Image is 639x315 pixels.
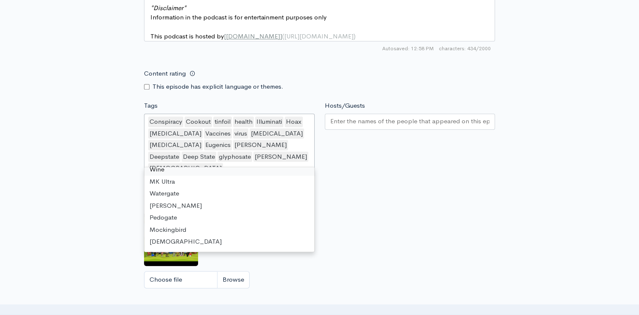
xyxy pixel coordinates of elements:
[233,128,248,139] div: virus
[153,4,183,12] span: Disclaimer
[253,152,308,162] div: [PERSON_NAME]
[233,140,288,150] div: [PERSON_NAME]
[353,32,356,40] span: )
[330,117,490,126] input: Enter the names of the people that appeared on this episode
[148,117,183,127] div: Conspiracy
[280,32,282,40] span: ]
[144,65,186,82] label: Content rating
[226,32,280,40] span: [DOMAIN_NAME]
[144,236,314,248] div: [DEMOGRAPHIC_DATA]
[144,163,314,176] div: Wine
[144,201,495,209] small: If no artwork is selected your default podcast artwork will be used
[148,140,203,150] div: [MEDICAL_DATA]
[150,13,326,21] span: Information in the podcast is for entertainment purposes only
[144,176,314,188] div: MK Ultra
[284,32,353,40] span: [URL][DOMAIN_NAME]
[148,163,223,174] div: [DEMOGRAPHIC_DATA]
[150,32,356,40] span: This podcast is hosted by
[204,128,232,139] div: Vaccines
[144,187,314,200] div: Watergate
[144,200,314,212] div: [PERSON_NAME]
[185,117,212,127] div: Cookout
[144,101,158,111] label: Tags
[152,82,283,92] label: This episode has explicit language or themes.
[382,45,434,52] span: Autosaved: 12:58 PM
[148,152,180,162] div: Deepstate
[144,224,314,236] div: Mockingbird
[218,152,252,162] div: glyphosate
[250,128,304,139] div: [MEDICAL_DATA]
[233,117,254,127] div: health
[255,117,283,127] div: Illuminati
[213,117,232,127] div: tinfoil
[144,248,314,260] div: Stalin
[148,128,203,139] div: [MEDICAL_DATA]
[285,117,303,127] div: Hoax
[439,45,491,52] span: 434/2000
[282,32,284,40] span: (
[204,140,232,150] div: Eugenics
[182,152,216,162] div: Deep State
[224,32,226,40] span: [
[325,101,365,111] label: Hosts/Guests
[144,212,314,224] div: Pedogate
